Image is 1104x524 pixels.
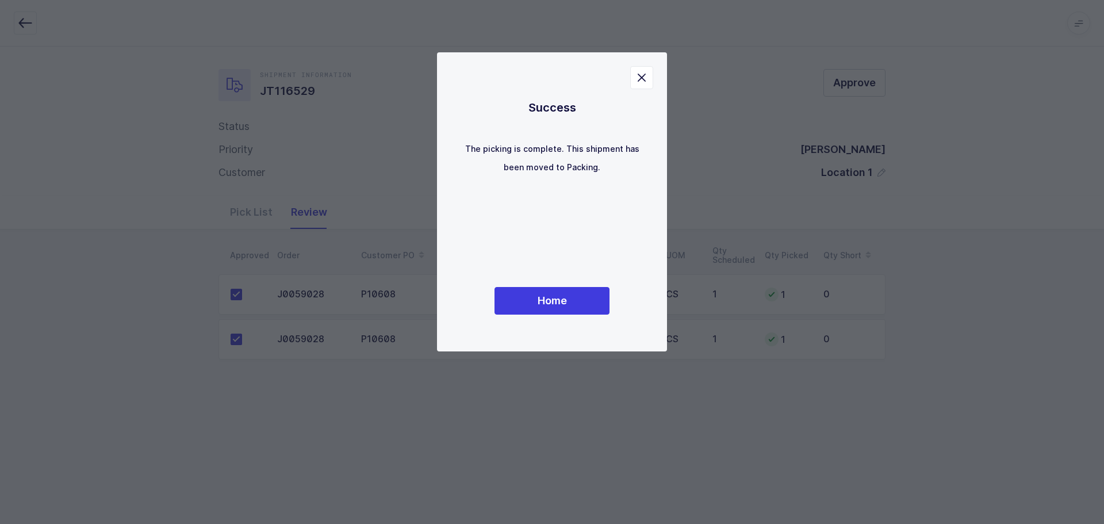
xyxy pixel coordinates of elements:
[460,98,644,117] h1: Success
[494,287,609,315] button: Home
[630,66,653,89] button: Close
[437,52,667,351] div: dialog
[538,293,567,308] span: Home
[460,140,644,177] p: The picking is complete. This shipment has been moved to Packing.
